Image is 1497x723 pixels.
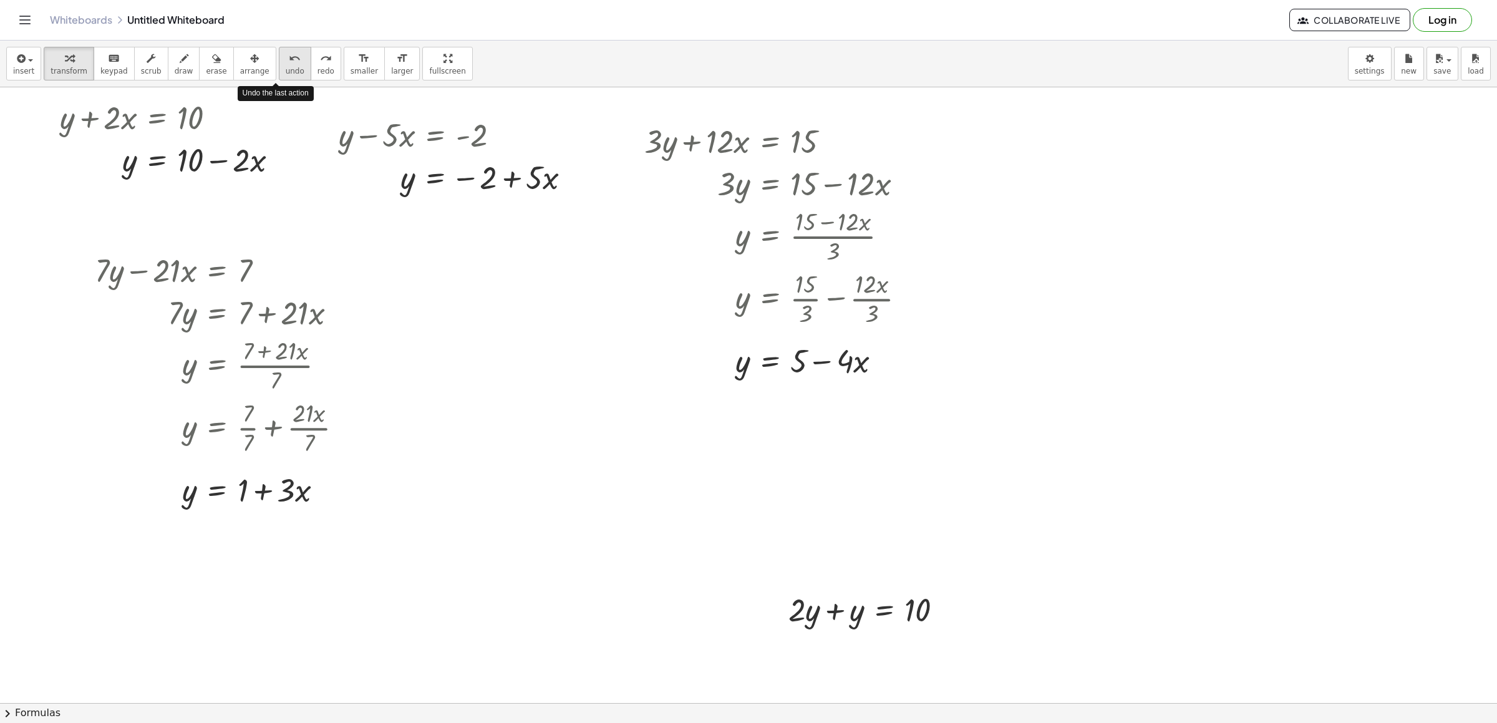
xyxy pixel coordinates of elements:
[51,67,87,75] span: transform
[240,67,269,75] span: arrange
[279,47,311,80] button: undoundo
[175,67,193,75] span: draw
[206,67,226,75] span: erase
[44,47,94,80] button: transform
[396,51,408,66] i: format_size
[1394,47,1424,80] button: new
[134,47,168,80] button: scrub
[238,86,314,100] div: Undo the last action
[358,51,370,66] i: format_size
[384,47,420,80] button: format_sizelarger
[141,67,162,75] span: scrub
[286,67,304,75] span: undo
[351,67,378,75] span: smaller
[1401,67,1417,75] span: new
[1355,67,1385,75] span: settings
[199,47,233,80] button: erase
[50,14,112,26] a: Whiteboards
[1433,67,1451,75] span: save
[344,47,385,80] button: format_sizesmaller
[108,51,120,66] i: keyboard
[320,51,332,66] i: redo
[311,47,341,80] button: redoredo
[391,67,413,75] span: larger
[1461,47,1491,80] button: load
[1300,14,1400,26] span: Collaborate Live
[317,67,334,75] span: redo
[168,47,200,80] button: draw
[289,51,301,66] i: undo
[94,47,135,80] button: keyboardkeypad
[1427,47,1458,80] button: save
[233,47,276,80] button: arrange
[1413,8,1472,32] button: Log in
[1468,67,1484,75] span: load
[429,67,465,75] span: fullscreen
[422,47,472,80] button: fullscreen
[6,47,41,80] button: insert
[13,67,34,75] span: insert
[15,10,35,30] button: Toggle navigation
[1289,9,1410,31] button: Collaborate Live
[100,67,128,75] span: keypad
[1348,47,1392,80] button: settings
